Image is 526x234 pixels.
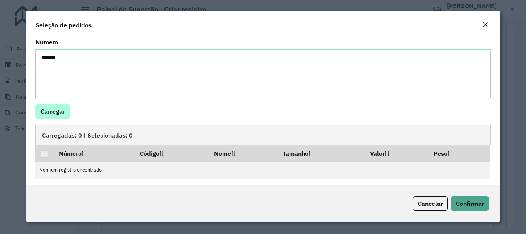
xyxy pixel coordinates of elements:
th: Número [54,145,135,161]
div: Carregadas: 0 | Selecionadas: 0 [35,125,490,145]
button: Confirmar [451,196,489,211]
em: Fechar [482,22,488,28]
th: Valor [365,145,428,161]
span: Confirmar [456,200,484,207]
label: Número [35,37,58,47]
th: Nome [209,145,277,161]
button: Close [480,20,491,30]
button: Carregar [35,104,70,119]
th: Peso [428,145,490,161]
button: Cancelar [413,196,448,211]
span: Cancelar [418,200,443,207]
th: Código [135,145,209,161]
th: Tamanho [277,145,365,161]
td: Nenhum registro encontrado [35,162,490,179]
h4: Seleção de pedidos [35,20,92,30]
